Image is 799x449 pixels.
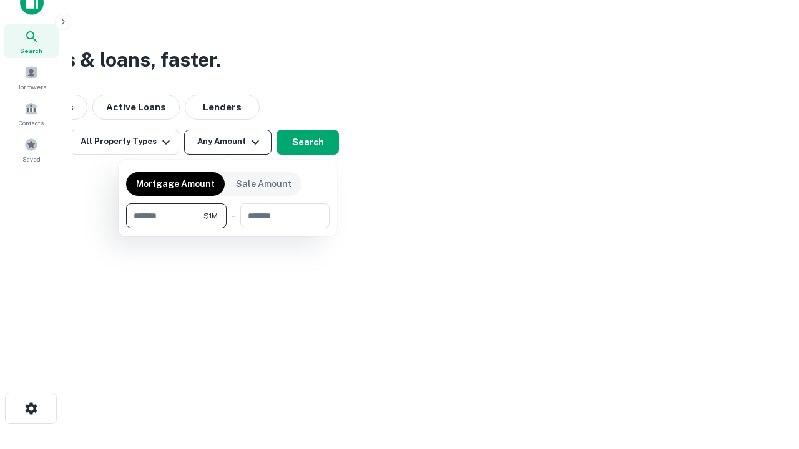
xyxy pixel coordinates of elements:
[136,177,215,191] p: Mortgage Amount
[737,349,799,409] iframe: Chat Widget
[203,210,218,221] span: $1M
[236,177,292,191] p: Sale Amount
[232,203,235,228] div: -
